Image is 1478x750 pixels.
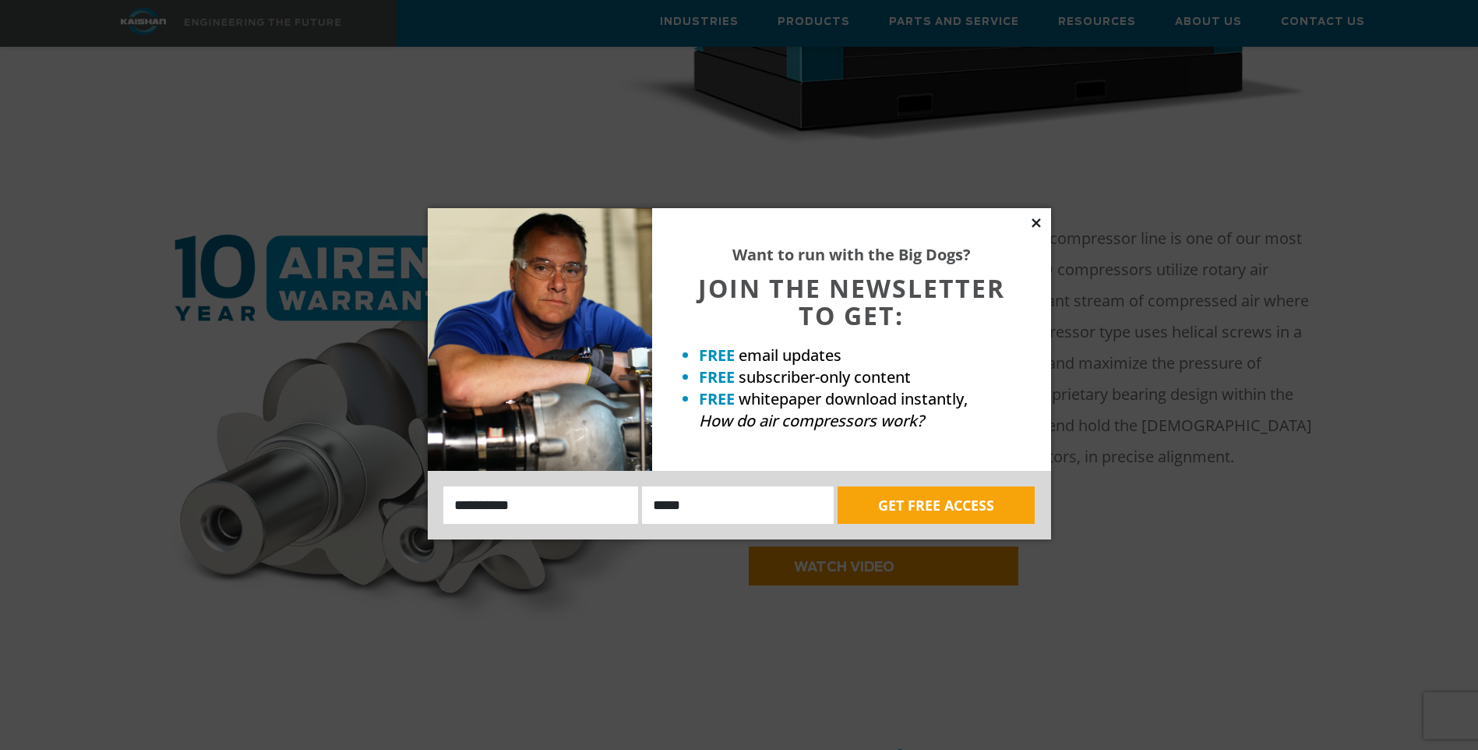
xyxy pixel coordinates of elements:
[443,486,639,524] input: Name:
[699,410,924,431] em: How do air compressors work?
[699,345,735,366] strong: FREE
[699,388,735,409] strong: FREE
[838,486,1035,524] button: GET FREE ACCESS
[698,271,1005,332] span: JOIN THE NEWSLETTER TO GET:
[1029,216,1043,230] button: Close
[739,345,841,366] span: email updates
[642,486,834,524] input: Email
[732,244,971,265] strong: Want to run with the Big Dogs?
[739,366,911,387] span: subscriber-only content
[699,366,735,387] strong: FREE
[739,388,968,409] span: whitepaper download instantly,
